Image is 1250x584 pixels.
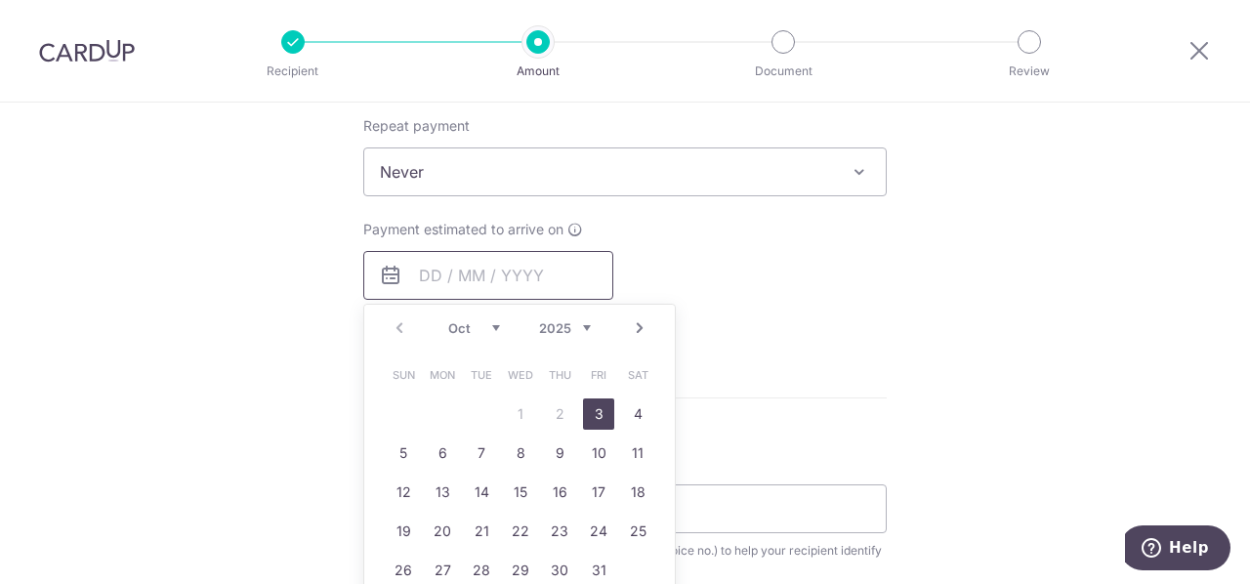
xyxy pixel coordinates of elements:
span: Never [364,148,886,195]
a: 18 [622,477,653,508]
p: Document [711,62,855,81]
a: 16 [544,477,575,508]
span: Tuesday [466,359,497,391]
label: Repeat payment [363,116,470,136]
a: 12 [388,477,419,508]
a: 20 [427,516,458,547]
a: 14 [466,477,497,508]
a: 19 [388,516,419,547]
a: 13 [427,477,458,508]
span: Wednesday [505,359,536,391]
a: 9 [544,438,575,469]
span: Thursday [544,359,575,391]
img: CardUp [39,39,135,63]
a: 11 [622,438,653,469]
span: Payment estimated to arrive on [363,220,563,239]
a: 25 [622,516,653,547]
a: Next [628,316,651,340]
a: 5 [388,438,419,469]
a: 21 [466,516,497,547]
a: 17 [583,477,614,508]
a: 7 [466,438,497,469]
span: Friday [583,359,614,391]
a: 24 [583,516,614,547]
iframe: Opens a widget where you can find more information [1125,525,1230,574]
p: Recipient [221,62,365,81]
a: 4 [622,398,653,430]
input: DD / MM / YYYY [363,251,613,300]
p: Review [957,62,1102,81]
a: 6 [427,438,458,469]
a: 3 [583,398,614,430]
span: Never [363,147,887,196]
a: 10 [583,438,614,469]
a: 15 [505,477,536,508]
a: 23 [544,516,575,547]
span: Monday [427,359,458,391]
span: Saturday [622,359,653,391]
p: Amount [466,62,610,81]
a: 22 [505,516,536,547]
span: Sunday [388,359,419,391]
a: 8 [505,438,536,469]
